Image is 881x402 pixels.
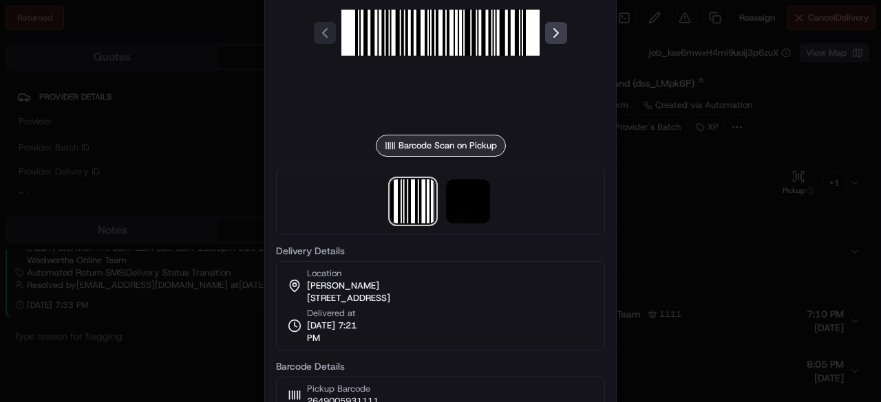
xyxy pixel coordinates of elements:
span: Pickup Barcode [307,383,379,395]
span: Delivered at [307,307,370,320]
img: barcode_scan_on_pickup image [391,179,435,223]
span: [DATE] 7:21 PM [307,320,370,344]
img: photo_proof_of_delivery image [446,179,490,223]
label: Barcode Details [276,361,605,371]
span: [PERSON_NAME] [307,280,379,292]
span: Location [307,267,341,280]
label: Delivery Details [276,246,605,256]
span: [STREET_ADDRESS] [307,292,390,304]
div: Barcode Scan on Pickup [376,135,506,157]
